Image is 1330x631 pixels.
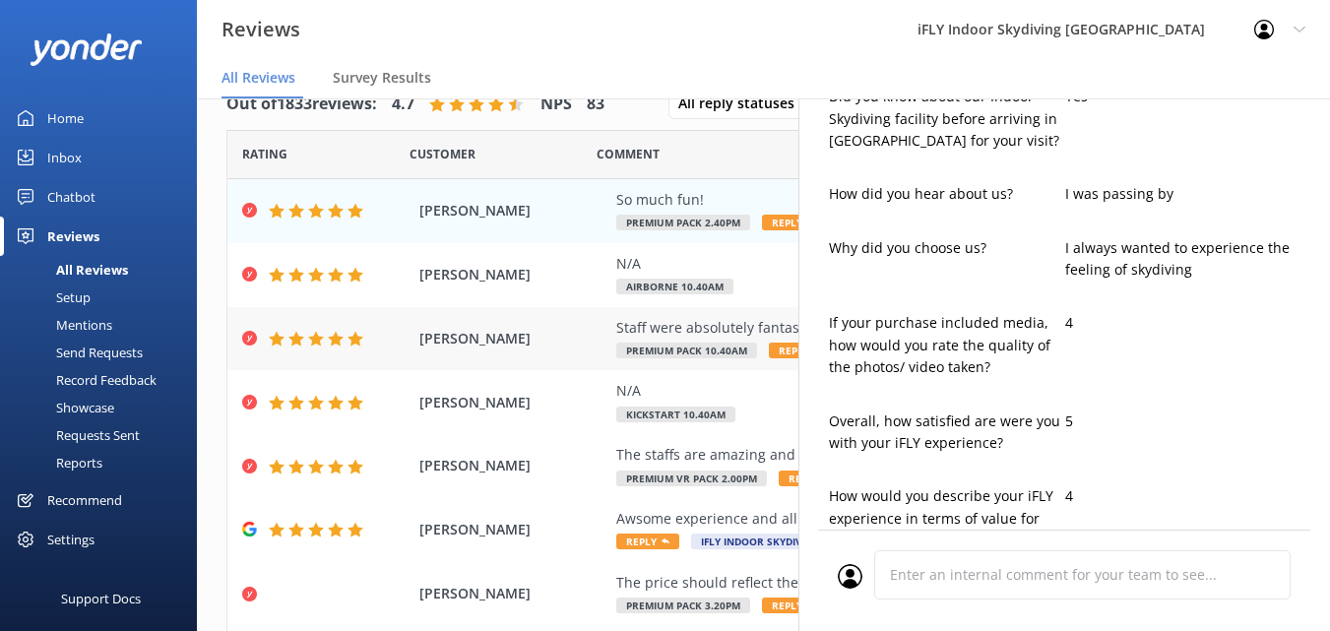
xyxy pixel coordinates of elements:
p: I always wanted to experience the feeling of skydiving [1065,237,1301,282]
div: The price should reflect the experience [616,572,1167,594]
div: So much fun! [616,189,1167,211]
span: iFLY Indoor Skydiving [GEOGRAPHIC_DATA] [691,534,933,549]
h3: Reviews [222,14,300,45]
p: 5 [1065,410,1301,432]
div: Support Docs [61,579,141,618]
a: Mentions [12,311,197,339]
div: Reviews [47,217,99,256]
div: Showcase [12,394,114,421]
div: Requests Sent [12,421,140,449]
div: Recommend [47,480,122,520]
span: [PERSON_NAME] [419,455,606,476]
span: [PERSON_NAME] [419,264,606,285]
span: [PERSON_NAME] [419,392,606,413]
p: 4 [1065,312,1301,334]
span: Reply [762,215,825,230]
span: Premium VR Pack 2.00pm [616,471,767,486]
span: Airborne 10.40am [616,279,733,294]
a: Send Requests [12,339,197,366]
h4: Out of 1833 reviews: [226,92,377,117]
span: All Reviews [222,68,295,88]
h4: 4.7 [392,92,414,117]
span: Reply [769,343,832,358]
span: [PERSON_NAME] [419,519,606,540]
span: Premium Pack 10.40am [616,343,757,358]
div: Mentions [12,311,112,339]
h4: 83 [587,92,604,117]
span: [PERSON_NAME] [419,583,606,604]
span: Reply [762,598,825,613]
p: I was passing by [1065,183,1301,205]
span: All reply statuses [678,93,806,114]
div: Setup [12,284,91,311]
span: [PERSON_NAME] [419,200,606,221]
p: Why did you choose us? [829,237,1065,259]
div: N/A [616,380,1167,402]
a: Showcase [12,394,197,421]
div: Inbox [47,138,82,177]
div: Home [47,98,84,138]
a: Requests Sent [12,421,197,449]
div: Chatbot [47,177,95,217]
div: All Reviews [12,256,128,284]
p: 4 [1065,485,1301,507]
div: Settings [47,520,95,559]
span: Survey Results [333,68,431,88]
img: user_profile.svg [838,564,862,589]
a: All Reviews [12,256,197,284]
span: Premium Pack 3.20pm [616,598,750,613]
img: yonder-white-logo.png [30,33,143,66]
div: Reports [12,449,102,476]
a: Setup [12,284,197,311]
span: [PERSON_NAME] [419,328,606,349]
p: How did you hear about us? [829,183,1065,205]
span: Date [410,145,475,163]
div: Staff were absolutely fantastic. [616,317,1167,339]
a: Record Feedback [12,366,197,394]
div: The staffs are amazing and we had a great time [616,444,1167,466]
h4: NPS [540,92,572,117]
p: If your purchase included media, how would you rate the quality of the photos/ video taken? [829,312,1065,378]
div: N/A [616,253,1167,275]
p: Overall, how satisfied are were you with your iFLY experience? [829,410,1065,455]
p: How would you describe your iFLY experience in terms of value for money? [829,485,1065,551]
span: Premium Pack 2.40pm [616,215,750,230]
span: Question [597,145,660,163]
span: Date [242,145,287,163]
div: Record Feedback [12,366,157,394]
span: Reply [779,471,842,486]
div: Awsome experience and all the staff were fantastic 5+++++ [616,508,1167,530]
span: Reply [616,534,679,549]
p: Did you know about our Indoor Skydiving facility before arriving in [GEOGRAPHIC_DATA] for your vi... [829,86,1065,152]
div: Send Requests [12,339,143,366]
a: Reports [12,449,197,476]
span: Kickstart 10.40am [616,407,735,422]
